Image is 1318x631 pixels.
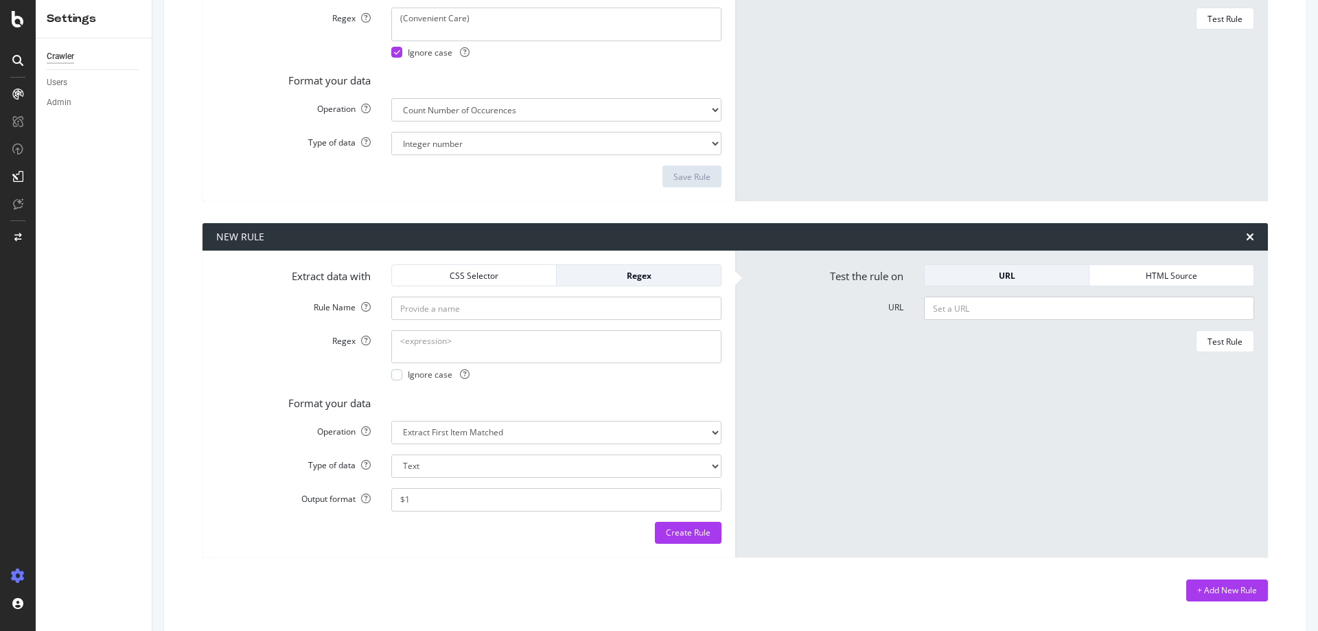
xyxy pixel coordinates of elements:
[557,264,721,286] button: Regex
[1207,336,1242,347] div: Test Rule
[216,230,264,244] div: NEW RULE
[1089,264,1254,286] button: HTML Source
[206,69,381,88] label: Format your data
[924,264,1089,286] button: URL
[206,455,381,471] label: Type of data
[206,391,381,411] label: Format your data
[47,95,142,110] a: Admin
[1186,580,1268,601] button: + Add New Rule
[391,297,721,320] input: Provide a name
[206,98,381,115] label: Operation
[1207,13,1242,25] div: Test Rule
[408,369,470,380] span: Ignore case
[1100,270,1242,282] div: HTML Source
[666,527,710,538] div: Create Rule
[936,270,1078,282] div: URL
[408,47,470,58] span: Ignore case
[47,49,142,64] a: Crawler
[206,330,381,347] label: Regex
[1197,584,1257,596] div: + Add New Rule
[924,297,1254,320] input: Set a URL
[206,297,381,313] label: Rule Name
[47,76,67,90] div: Users
[403,270,545,282] div: CSS Selector
[47,49,74,64] div: Crawler
[739,297,914,313] label: URL
[47,11,141,27] div: Settings
[206,488,381,505] label: Output format
[391,488,721,512] input: $1
[662,165,721,187] button: Save Rule
[1196,8,1254,30] button: Test Rule
[391,264,557,286] button: CSS Selector
[391,8,721,41] textarea: (Convenient Care)
[206,8,381,24] label: Regex
[206,132,381,148] label: Type of data
[673,171,710,183] div: Save Rule
[1196,330,1254,352] button: Test Rule
[1246,231,1254,242] div: times
[739,264,914,284] label: Test the rule on
[206,264,381,284] label: Extract data with
[47,76,142,90] a: Users
[568,270,710,282] div: Regex
[206,421,381,437] label: Operation
[655,522,721,544] button: Create Rule
[47,95,71,110] div: Admin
